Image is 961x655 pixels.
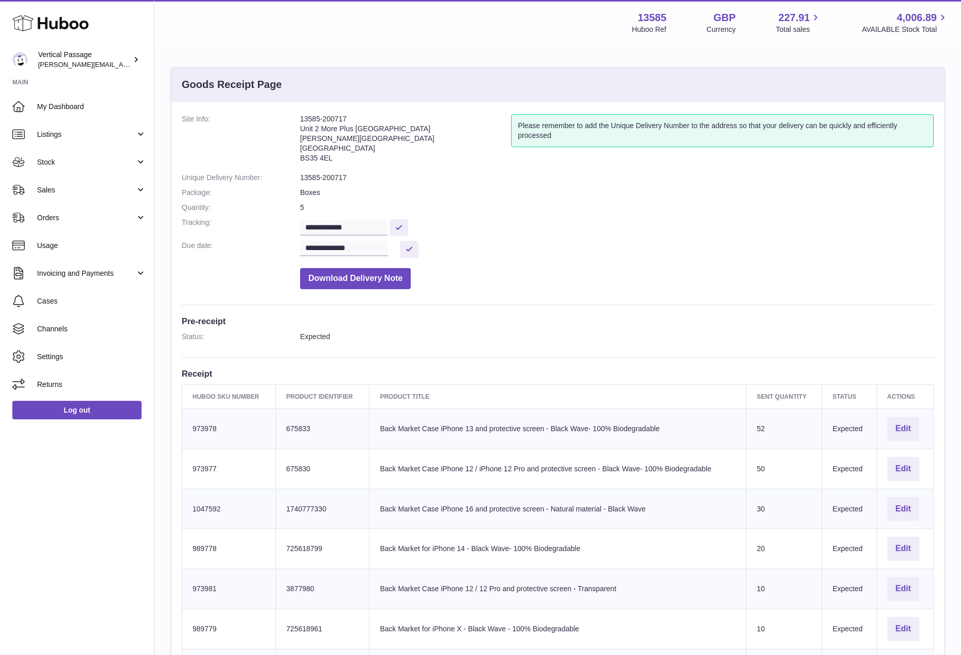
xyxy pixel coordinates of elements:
[182,332,300,342] dt: Status:
[300,114,511,168] address: 13585-200717 Unit 2 More Plus [GEOGRAPHIC_DATA] [PERSON_NAME][GEOGRAPHIC_DATA] [GEOGRAPHIC_DATA] ...
[182,114,300,168] dt: Site Info:
[37,380,146,390] span: Returns
[887,537,919,561] button: Edit
[182,384,276,409] th: Huboo SKU Number
[37,213,135,223] span: Orders
[276,529,370,569] td: 725618799
[182,78,282,92] h3: Goods Receipt Page
[182,409,276,449] td: 973978
[746,409,822,449] td: 52
[746,569,822,609] td: 10
[37,157,135,167] span: Stock
[370,529,746,569] td: Back Market for iPhone 14 - Black Wave- 100% Biodegradable
[887,417,919,441] button: Edit
[182,315,934,327] h3: Pre-receipt
[37,352,146,362] span: Settings
[276,409,370,449] td: 675833
[300,173,934,183] dd: 13585-200717
[37,130,135,139] span: Listings
[776,11,822,34] a: 227.91 Total sales
[862,25,949,34] span: AVAILABLE Stock Total
[182,489,276,529] td: 1047592
[746,384,822,409] th: Sent Quantity
[300,332,934,342] dd: Expected
[746,609,822,649] td: 10
[822,409,877,449] td: Expected
[37,269,135,278] span: Invoicing and Payments
[746,449,822,489] td: 50
[37,324,146,334] span: Channels
[38,60,206,68] span: [PERSON_NAME][EMAIL_ADDRESS][DOMAIN_NAME]
[887,457,919,481] button: Edit
[707,25,736,34] div: Currency
[370,409,746,449] td: Back Market Case iPhone 13 and protective screen - Black Wave- 100% Biodegradable
[632,25,667,34] div: Huboo Ref
[370,569,746,609] td: Back Market Case iPhone 12 / 12 Pro and protective screen - Transparent
[778,11,810,25] span: 227.91
[370,384,746,409] th: Product title
[300,268,411,289] button: Download Delivery Note
[746,489,822,529] td: 30
[370,449,746,489] td: Back Market Case iPhone 12 / iPhone 12 Pro and protective screen - Black Wave- 100% Biodegradable
[822,569,877,609] td: Expected
[511,114,934,147] div: Please remember to add the Unique Delivery Number to the address so that your delivery can be qui...
[276,609,370,649] td: 725618961
[370,489,746,529] td: Back Market Case iPhone 16 and protective screen - Natural material - Black Wave
[822,384,877,409] th: Status
[822,489,877,529] td: Expected
[822,449,877,489] td: Expected
[12,401,142,419] a: Log out
[887,497,919,521] button: Edit
[37,185,135,195] span: Sales
[877,384,933,409] th: Actions
[276,384,370,409] th: Product Identifier
[182,218,300,236] dt: Tracking:
[822,529,877,569] td: Expected
[38,50,131,69] div: Vertical Passage
[897,11,937,25] span: 4,006.89
[182,368,934,379] h3: Receipt
[776,25,822,34] span: Total sales
[182,188,300,198] dt: Package:
[182,529,276,569] td: 989778
[638,11,667,25] strong: 13585
[276,569,370,609] td: 3877980
[12,52,28,67] img: ryan@verticalpassage.com
[182,173,300,183] dt: Unique Delivery Number:
[862,11,949,34] a: 4,006.89 AVAILABLE Stock Total
[300,203,934,213] dd: 5
[276,489,370,529] td: 1740777330
[182,449,276,489] td: 973977
[713,11,736,25] strong: GBP
[182,203,300,213] dt: Quantity:
[887,577,919,601] button: Edit
[182,241,300,258] dt: Due date:
[182,569,276,609] td: 973981
[822,609,877,649] td: Expected
[276,449,370,489] td: 675830
[300,188,934,198] dd: Boxes
[746,529,822,569] td: 20
[37,241,146,251] span: Usage
[370,609,746,649] td: Back Market for iPhone X - Black Wave - 100% Biodegradable
[182,609,276,649] td: 989779
[37,296,146,306] span: Cases
[37,102,146,112] span: My Dashboard
[887,617,919,641] button: Edit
